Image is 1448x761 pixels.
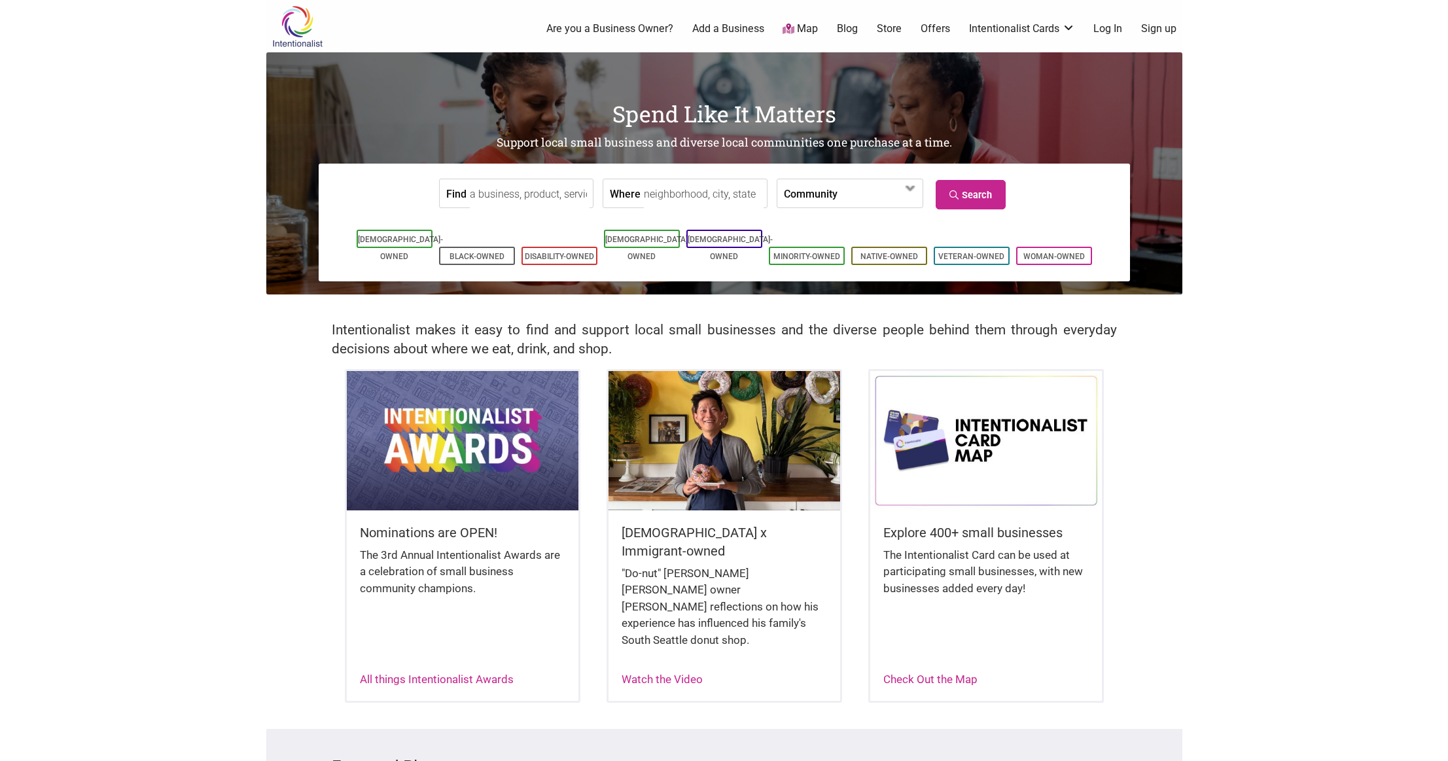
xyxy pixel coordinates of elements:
[347,371,578,510] img: Intentionalist Awards
[332,321,1117,359] h2: Intentionalist makes it easy to find and support local small businesses and the diverse people be...
[470,179,590,209] input: a business, product, service
[921,22,950,36] a: Offers
[644,179,764,209] input: neighborhood, city, state
[1093,22,1122,36] a: Log In
[360,673,514,686] a: All things Intentionalist Awards
[266,135,1182,151] h2: Support local small business and diverse local communities one purchase at a time.
[783,22,818,37] a: Map
[446,179,467,207] label: Find
[358,235,443,261] a: [DEMOGRAPHIC_DATA]-Owned
[360,523,565,542] h5: Nominations are OPEN!
[688,235,773,261] a: [DEMOGRAPHIC_DATA]-Owned
[938,252,1004,261] a: Veteran-Owned
[883,547,1089,611] div: The Intentionalist Card can be used at participating small businesses, with new businesses added ...
[883,673,978,686] a: Check Out the Map
[860,252,918,261] a: Native-Owned
[266,5,328,48] img: Intentionalist
[936,180,1006,209] a: Search
[610,179,641,207] label: Where
[622,523,827,560] h5: [DEMOGRAPHIC_DATA] x Immigrant-owned
[1023,252,1085,261] a: Woman-Owned
[605,235,690,261] a: [DEMOGRAPHIC_DATA]-Owned
[1141,22,1176,36] a: Sign up
[877,22,902,36] a: Store
[609,371,840,510] img: King Donuts - Hong Chhuor
[266,98,1182,130] h1: Spend Like It Matters
[969,22,1075,36] a: Intentionalist Cards
[546,22,673,36] a: Are you a Business Owner?
[360,547,565,611] div: The 3rd Annual Intentionalist Awards are a celebration of small business community champions.
[870,371,1102,510] img: Intentionalist Card Map
[784,179,838,207] label: Community
[622,673,703,686] a: Watch the Video
[837,22,858,36] a: Blog
[773,252,840,261] a: Minority-Owned
[450,252,504,261] a: Black-Owned
[525,252,594,261] a: Disability-Owned
[883,523,1089,542] h5: Explore 400+ small businesses
[692,22,764,36] a: Add a Business
[622,565,827,662] div: "Do-nut" [PERSON_NAME] [PERSON_NAME] owner [PERSON_NAME] reflections on how his experience has in...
